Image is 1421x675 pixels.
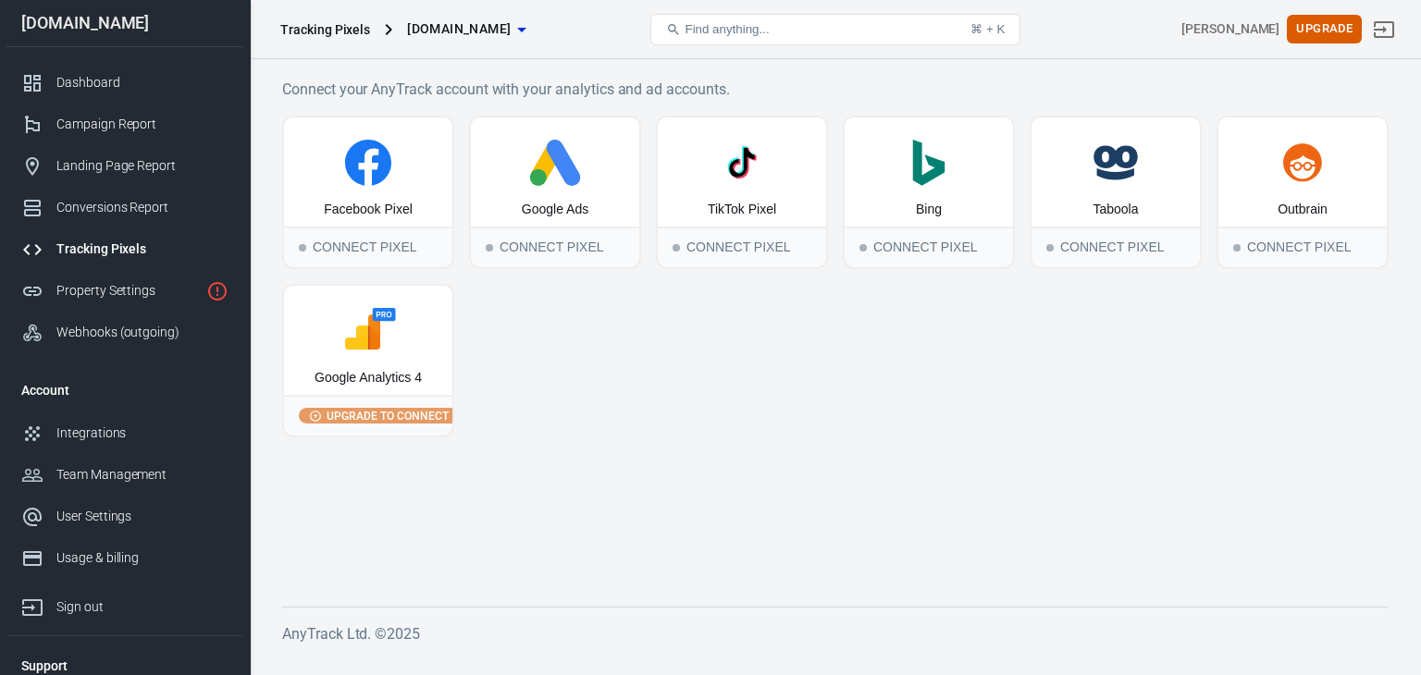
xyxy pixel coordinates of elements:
[6,579,243,628] a: Sign out
[6,187,243,228] a: Conversions Report
[56,597,229,617] div: Sign out
[56,156,229,176] div: Landing Page Report
[1046,244,1054,252] span: Connect Pixel
[1217,116,1389,269] button: OutbrainConnect PixelConnect Pixel
[486,244,493,252] span: Connect Pixel
[407,18,511,41] span: jakewoodshop.com
[56,548,229,568] div: Usage & billing
[323,408,452,424] span: Upgrade to connect
[282,116,454,269] button: Facebook PixelConnect PixelConnect Pixel
[673,244,680,252] span: Connect Pixel
[282,284,454,437] button: Google Analytics 4Upgrade to connect
[1032,227,1200,267] div: Connect Pixel
[1093,201,1138,219] div: Taboola
[1287,15,1362,43] button: Upgrade
[970,22,1005,36] div: ⌘ + K
[6,312,243,353] a: Webhooks (outgoing)
[650,14,1020,45] button: Find anything...⌘ + K
[658,227,826,267] div: Connect Pixel
[1030,116,1202,269] button: TaboolaConnect PixelConnect Pixel
[299,244,306,252] span: Connect Pixel
[522,201,588,219] div: Google Ads
[6,537,243,579] a: Usage & billing
[56,507,229,526] div: User Settings
[6,228,243,270] a: Tracking Pixels
[56,73,229,92] div: Dashboard
[916,201,942,219] div: Bing
[6,368,243,412] li: Account
[56,198,229,217] div: Conversions Report
[6,62,243,104] a: Dashboard
[6,104,243,145] a: Campaign Report
[1362,7,1406,52] a: Sign out
[6,15,243,31] div: [DOMAIN_NAME]
[6,412,243,454] a: Integrations
[1218,227,1387,267] div: Connect Pixel
[859,244,867,252] span: Connect Pixel
[56,423,229,443] div: Integrations
[843,116,1015,269] button: BingConnect PixelConnect Pixel
[315,369,422,387] div: Google Analytics 4
[1181,19,1279,39] div: Account id: w1td9fp5
[206,280,229,302] svg: Property is not installed yet
[284,227,452,267] div: Connect Pixel
[656,116,828,269] button: TikTok PixelConnect PixelConnect Pixel
[56,115,229,134] div: Campaign Report
[56,239,229,259] div: Tracking Pixels
[56,281,199,301] div: Property Settings
[324,201,413,219] div: Facebook Pixel
[6,454,243,496] a: Team Management
[469,116,641,269] button: Google AdsConnect PixelConnect Pixel
[471,227,639,267] div: Connect Pixel
[56,465,229,485] div: Team Management
[6,145,243,187] a: Landing Page Report
[845,227,1013,267] div: Connect Pixel
[280,20,370,39] div: Tracking Pixels
[1278,201,1328,219] div: Outbrain
[400,12,533,46] button: [DOMAIN_NAME]
[282,622,1389,645] h6: AnyTrack Ltd. © 2025
[282,78,1389,101] h6: Connect your AnyTrack account with your analytics and ad accounts.
[6,496,243,537] a: User Settings
[1233,244,1241,252] span: Connect Pixel
[708,201,776,219] div: TikTok Pixel
[6,270,243,312] a: Property Settings
[685,22,769,36] span: Find anything...
[56,323,229,342] div: Webhooks (outgoing)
